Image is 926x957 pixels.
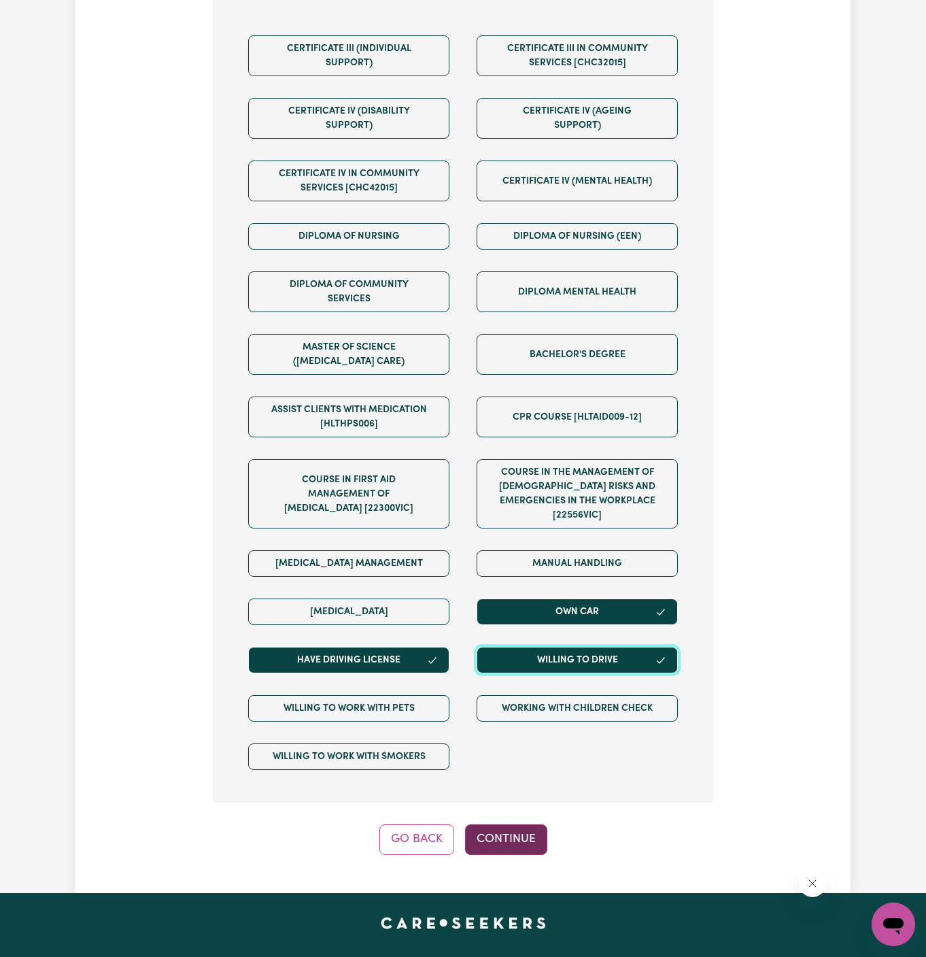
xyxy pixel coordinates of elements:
[248,459,449,528] button: Course in First Aid Management of [MEDICAL_DATA] [22300VIC]
[248,599,449,625] button: [MEDICAL_DATA]
[248,334,449,375] button: Master of Science ([MEDICAL_DATA] Care)
[248,647,449,673] button: Have driving license
[248,743,449,770] button: Willing to work with smokers
[477,397,678,437] button: CPR Course [HLTAID009-12]
[248,550,449,577] button: [MEDICAL_DATA] Management
[477,599,678,625] button: Own Car
[248,397,449,437] button: Assist clients with medication [HLTHPS006]
[248,98,449,139] button: Certificate IV (Disability Support)
[477,550,678,577] button: Manual Handling
[248,161,449,201] button: Certificate IV in Community Services [CHC42015]
[248,271,449,312] button: Diploma of Community Services
[248,223,449,250] button: Diploma of Nursing
[465,824,547,854] button: Continue
[379,824,454,854] button: Go Back
[477,695,678,722] button: Working with Children Check
[477,223,678,250] button: Diploma of Nursing (EEN)
[477,35,678,76] button: Certificate III in Community Services [CHC32015]
[477,334,678,375] button: Bachelor's Degree
[248,35,449,76] button: Certificate III (Individual Support)
[477,271,678,312] button: Diploma Mental Health
[872,903,915,946] iframe: Button to launch messaging window
[477,647,678,673] button: Willing to drive
[477,161,678,201] button: Certificate IV (Mental Health)
[248,695,449,722] button: Willing to work with pets
[799,870,826,897] iframe: Close message
[381,918,546,928] a: Careseekers home page
[8,10,82,20] span: Need any help?
[477,459,678,528] button: Course in the Management of [DEMOGRAPHIC_DATA] Risks and Emergencies in the Workplace [22556VIC]
[477,98,678,139] button: Certificate IV (Ageing Support)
